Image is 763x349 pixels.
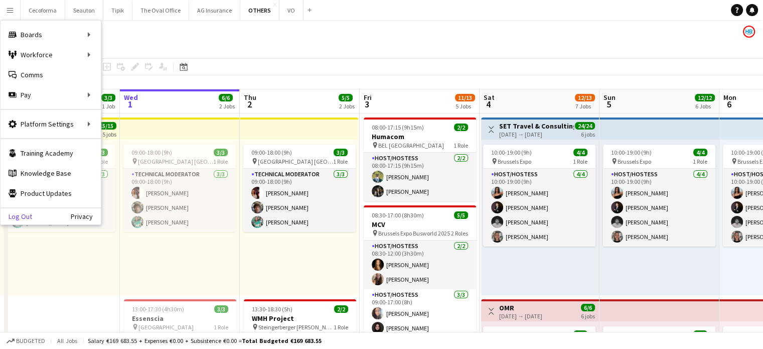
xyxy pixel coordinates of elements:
[575,102,594,110] div: 7 Jobs
[243,169,356,232] app-card-role: Technical Moderator3/309:00-18:00 (9h)[PERSON_NAME][PERSON_NAME][PERSON_NAME]
[251,149,292,156] span: 09:00-18:00 (9h)
[242,337,322,344] span: Total Budgeted €169 683.55
[573,158,587,165] span: 1 Role
[364,93,372,102] span: Fri
[483,145,595,247] app-job-card: 10:00-19:00 (9h)4/4 Brussels Expo1 RoleHost/Hostess4/410:00-19:00 (9h)[PERSON_NAME][PERSON_NAME][...
[1,143,101,163] a: Training Academy
[743,26,755,38] app-user-avatar: HR Team
[499,122,574,131] h3: SET Travel & Consulting GmbH
[575,122,595,130] span: 24/24
[244,314,356,323] h3: WMH Project
[611,330,663,338] span: 11:30-19:00 (7h30m)
[695,102,714,110] div: 6 Jobs
[1,25,101,45] div: Boards
[101,94,115,101] span: 3/3
[573,330,587,338] span: 1/1
[491,149,532,156] span: 10:00-19:00 (9h)
[213,158,228,165] span: 1 Role
[573,149,587,156] span: 4/4
[138,323,194,331] span: [GEOGRAPHIC_DATA]
[498,158,531,165] span: Brussels Expo
[279,1,303,20] button: VO
[378,142,444,149] span: BEL [GEOGRAPHIC_DATA]
[722,98,736,110] span: 6
[484,93,495,102] span: Sat
[258,158,333,165] span: [GEOGRAPHIC_DATA] [GEOGRAPHIC_DATA]
[219,94,233,101] span: 6/6
[334,305,348,313] span: 2/2
[454,124,468,131] span: 2/2
[723,93,736,102] span: Mon
[693,330,707,338] span: 1/1
[131,149,172,156] span: 09:00-18:00 (9h)
[244,93,256,102] span: Thu
[124,93,138,102] span: Wed
[499,131,574,138] div: [DATE] → [DATE]
[88,337,322,344] div: Salary €169 683.55 + Expenses €0.00 + Subsistence €0.00 =
[364,118,476,201] app-job-card: 08:00-17:15 (9h15m)2/2Humacom BEL [GEOGRAPHIC_DATA]1 RoleHost/Hostess2/208:00-17:15 (9h15m)[PERSO...
[219,102,235,110] div: 2 Jobs
[581,130,595,138] div: 6 jobs
[364,132,476,141] h3: Humacom
[499,312,542,320] div: [DATE] → [DATE]
[611,149,652,156] span: 10:00-19:00 (9h)
[499,303,542,312] h3: OMR
[451,229,468,237] span: 2 Roles
[1,85,101,105] div: Pay
[240,1,279,20] button: OTHERS
[602,98,616,110] span: 5
[364,153,476,201] app-card-role: Host/Hostess2/208:00-17:15 (9h15m)[PERSON_NAME][PERSON_NAME]
[21,1,65,20] button: Cecoforma
[65,1,103,20] button: Seauton
[364,220,476,229] h3: MCV
[138,158,213,165] span: [GEOGRAPHIC_DATA] [GEOGRAPHIC_DATA]
[454,211,468,219] span: 5/5
[55,337,79,344] span: All jobs
[362,98,372,110] span: 3
[1,114,101,134] div: Platform Settings
[1,212,32,220] a: Log Out
[482,98,495,110] span: 4
[102,102,115,110] div: 1 Job
[1,45,101,65] div: Workforce
[378,229,450,237] span: Brussels Expo Busworld 2025
[483,169,595,247] app-card-role: Host/Hostess4/410:00-19:00 (9h)[PERSON_NAME][PERSON_NAME][PERSON_NAME][PERSON_NAME]
[5,335,47,346] button: Budgeted
[124,314,236,323] h3: Essenscia
[339,102,355,110] div: 2 Jobs
[123,145,236,232] app-job-card: 09:00-18:00 (9h)3/3 [GEOGRAPHIC_DATA] [GEOGRAPHIC_DATA]1 RoleTechnical Moderator3/309:00-18:00 (9...
[16,337,45,344] span: Budgeted
[214,149,228,156] span: 3/3
[334,149,348,156] span: 3/3
[132,305,184,313] span: 13:00-17:30 (4h30m)
[242,98,256,110] span: 2
[603,169,715,247] app-card-role: Host/Hostess4/410:00-19:00 (9h)[PERSON_NAME][PERSON_NAME][PERSON_NAME][PERSON_NAME]
[102,130,116,138] div: 5 jobs
[603,93,616,102] span: Sun
[455,94,475,101] span: 11/13
[575,94,595,101] span: 12/13
[1,65,101,85] a: Comms
[1,183,101,203] a: Product Updates
[122,98,138,110] span: 1
[581,311,595,320] div: 6 jobs
[252,305,292,313] span: 13:30-18:30 (5h)
[581,304,595,311] span: 6/6
[372,124,424,131] span: 08:00-17:15 (9h15m)
[103,1,132,20] button: Tipik
[214,305,228,313] span: 3/3
[693,158,707,165] span: 1 Role
[491,330,543,338] span: 11:30-19:00 (7h30m)
[603,145,715,247] app-job-card: 10:00-19:00 (9h)4/4 Brussels Expo1 RoleHost/Hostess4/410:00-19:00 (9h)[PERSON_NAME][PERSON_NAME][...
[243,145,356,232] div: 09:00-18:00 (9h)3/3 [GEOGRAPHIC_DATA] [GEOGRAPHIC_DATA]1 RoleTechnical Moderator3/309:00-18:00 (9...
[372,211,424,219] span: 08:30-17:00 (8h30m)
[455,102,475,110] div: 5 Jobs
[1,163,101,183] a: Knowledge Base
[132,1,189,20] button: The Oval Office
[123,169,236,232] app-card-role: Technical Moderator3/309:00-18:00 (9h)[PERSON_NAME][PERSON_NAME][PERSON_NAME]
[364,241,476,289] app-card-role: Host/Hostess2/208:30-12:00 (3h30m)[PERSON_NAME][PERSON_NAME]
